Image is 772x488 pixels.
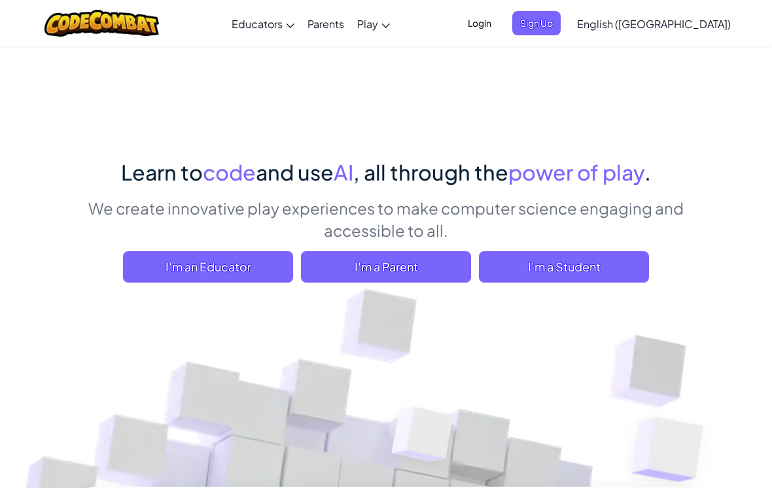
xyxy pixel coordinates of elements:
button: I'm a Student [479,251,649,283]
button: Sign Up [512,11,561,35]
a: I'm a Parent [301,251,471,283]
span: Learn to [121,159,203,185]
a: I'm an Educator [123,251,293,283]
span: code [203,159,256,185]
span: and use [256,159,334,185]
img: CodeCombat logo [44,10,159,37]
span: Play [357,17,378,31]
a: Play [351,6,396,41]
span: English ([GEOGRAPHIC_DATA]) [577,17,731,31]
a: Educators [225,6,301,41]
a: Parents [301,6,351,41]
span: AI [334,159,353,185]
button: Login [460,11,499,35]
span: . [644,159,651,185]
a: English ([GEOGRAPHIC_DATA]) [570,6,737,41]
span: power of play [508,159,644,185]
span: , all through the [353,159,508,185]
p: We create innovative play experiences to make computer science engaging and accessible to all. [79,197,693,241]
span: Educators [232,17,283,31]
